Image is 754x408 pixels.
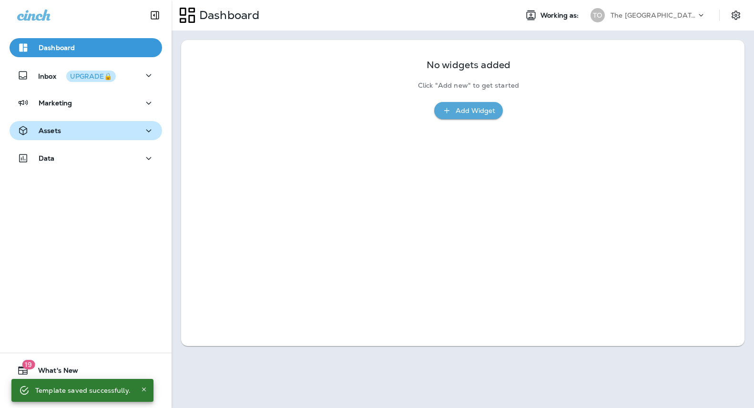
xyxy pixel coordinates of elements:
[10,38,162,57] button: Dashboard
[10,93,162,112] button: Marketing
[39,99,72,107] p: Marketing
[35,382,131,399] div: Template saved successfully.
[456,105,495,117] div: Add Widget
[195,8,259,22] p: Dashboard
[591,8,605,22] div: TO
[427,61,510,69] p: No widgets added
[10,361,162,380] button: 19What's New
[39,44,75,51] p: Dashboard
[142,6,168,25] button: Collapse Sidebar
[10,149,162,168] button: Data
[418,82,519,90] p: Click "Add new" to get started
[434,102,503,120] button: Add Widget
[10,384,162,403] button: Support
[38,71,116,81] p: Inbox
[138,384,150,395] button: Close
[611,11,696,19] p: The [GEOGRAPHIC_DATA]
[39,127,61,134] p: Assets
[10,121,162,140] button: Assets
[70,73,112,80] div: UPGRADE🔒
[540,11,581,20] span: Working as:
[10,66,162,85] button: InboxUPGRADE🔒
[22,360,35,369] span: 19
[66,71,116,82] button: UPGRADE🔒
[727,7,744,24] button: Settings
[29,367,78,378] span: What's New
[39,154,55,162] p: Data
